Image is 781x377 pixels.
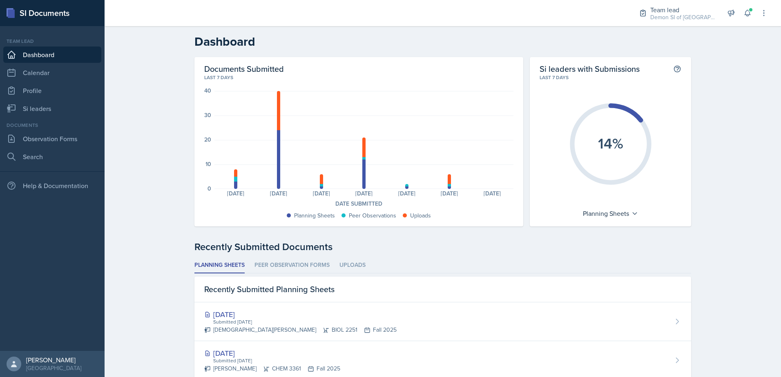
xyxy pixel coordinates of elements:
a: [DATE] Submitted [DATE] [DEMOGRAPHIC_DATA][PERSON_NAME]BIOL 2251Fall 2025 [194,302,691,341]
div: Recently Submitted Planning Sheets [194,277,691,302]
div: Team lead [3,38,101,45]
div: [DATE] [428,191,471,196]
div: 10 [205,161,211,167]
div: 40 [204,88,211,93]
div: [PERSON_NAME] [26,356,81,364]
div: [DATE] [343,191,386,196]
div: 20 [204,137,211,142]
a: Search [3,149,101,165]
div: [DATE] [257,191,300,196]
div: Last 7 days [540,74,681,81]
div: Planning Sheets [579,207,642,220]
h2: Si leaders with Submissions [540,64,640,74]
div: Submitted [DATE] [212,318,397,326]
div: Last 7 days [204,74,513,81]
div: 30 [204,112,211,118]
a: Si leaders [3,100,101,117]
div: [DATE] [386,191,428,196]
a: Observation Forms [3,131,101,147]
div: Submitted [DATE] [212,357,340,364]
div: [DATE] [204,348,340,359]
div: [DATE] [214,191,257,196]
text: 14% [598,133,623,154]
div: [DATE] [471,191,514,196]
div: [DEMOGRAPHIC_DATA][PERSON_NAME] BIOL 2251 Fall 2025 [204,326,397,334]
div: Planning Sheets [294,211,335,220]
h2: Dashboard [194,34,691,49]
div: Recently Submitted Documents [194,240,691,254]
div: Help & Documentation [3,177,101,194]
div: [DATE] [204,309,397,320]
div: Documents [3,122,101,129]
div: Date Submitted [204,200,513,208]
li: Peer Observation Forms [254,257,330,273]
li: Uploads [339,257,366,273]
a: Profile [3,82,101,99]
div: 0 [208,186,211,191]
div: Team lead [650,5,716,15]
h2: Documents Submitted [204,64,513,74]
div: [PERSON_NAME] CHEM 3361 Fall 2025 [204,364,340,373]
div: Uploads [410,211,431,220]
div: [GEOGRAPHIC_DATA] [26,364,81,372]
a: Dashboard [3,47,101,63]
div: Demon SI of [GEOGRAPHIC_DATA] / Fall 2025 [650,13,716,22]
div: [DATE] [300,191,343,196]
li: Planning Sheets [194,257,245,273]
div: Peer Observations [349,211,396,220]
a: Calendar [3,64,101,81]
